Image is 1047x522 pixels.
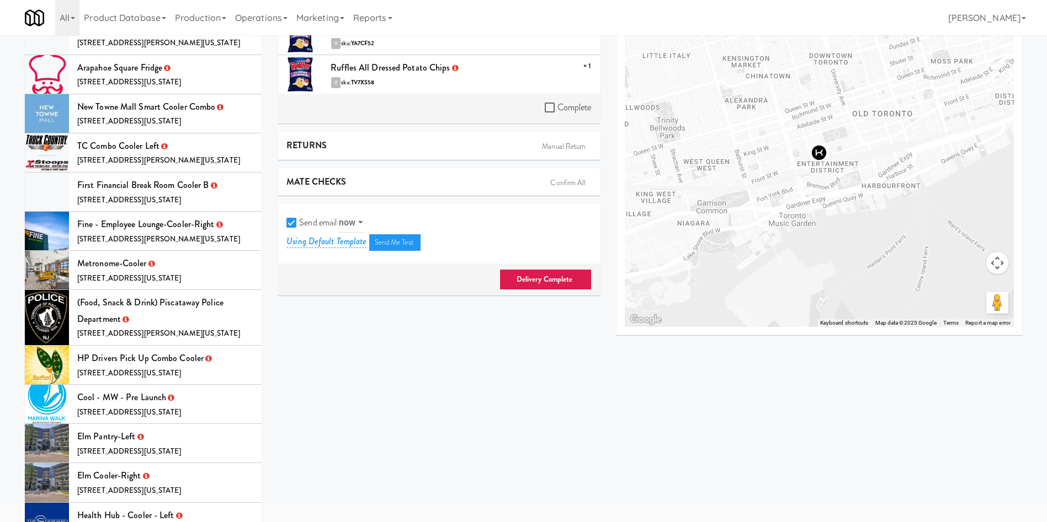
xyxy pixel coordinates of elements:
[77,179,209,191] span: First Financial Break Room Cooler B
[25,251,262,290] li: Metronome-Cooler [STREET_ADDRESS][US_STATE]
[25,173,262,212] li: First Financial Break Room Cooler B [STREET_ADDRESS][US_STATE]
[369,234,421,251] a: Send Me Test
[965,320,1011,326] a: Report a map error
[628,313,664,327] a: Open this area in Google Maps (opens a new window)
[77,469,141,482] span: Elm Cooler-Right
[77,139,160,152] span: TC Combo Cooler Left
[545,175,591,191] a: Confirm All
[25,16,262,55] li: Redfish Laundry [STREET_ADDRESS][PERSON_NAME][US_STATE]
[77,391,166,403] span: Cool - MW - Pre Launch
[25,346,262,385] li: HP Drivers Pick Up Combo Cooler [STREET_ADDRESS][US_STATE]
[77,77,182,87] span: [STREET_ADDRESS][US_STATE]
[341,39,374,47] span: sku:
[77,155,240,165] span: [STREET_ADDRESS][PERSON_NAME][US_STATE]
[25,424,262,463] li: Elm Pantry-Left [STREET_ADDRESS][US_STATE]
[536,138,591,155] a: Manual Return
[77,352,204,364] span: HP Drivers Pick Up Combo Cooler
[77,296,224,325] span: (Food, Snack & Drink) Piscataway Police Department
[331,61,450,74] span: Ruffles All Dressed Potato Chips
[77,328,240,338] span: [STREET_ADDRESS][PERSON_NAME][US_STATE]
[77,430,136,443] span: Elm Pantry-Left
[77,446,182,456] span: [STREET_ADDRESS][US_STATE]
[286,139,327,152] b: RETURNS
[545,104,557,112] input: Complete
[77,218,215,230] span: Fine - Employee Lounge-Cooler-Right
[545,99,592,116] label: Complete
[986,252,1008,274] button: Map camera controls
[820,319,869,327] button: Keyboard shortcuts
[77,368,182,378] span: [STREET_ADDRESS][US_STATE]
[77,407,182,417] span: [STREET_ADDRESS][US_STATE]
[77,485,182,496] span: [STREET_ADDRESS][US_STATE]
[25,8,44,28] img: Micromart
[77,234,240,244] span: [STREET_ADDRESS][PERSON_NAME][US_STATE]
[986,292,1008,314] button: Drag Pegman onto the map to open Street View
[499,269,592,290] a: Delivery Complete
[77,116,182,126] span: [STREET_ADDRESS][US_STATE]
[25,385,262,424] li: Cool - MW - Pre Launch [STREET_ADDRESS][US_STATE]
[331,77,341,88] a: #
[25,55,262,94] li: Arapahoe Square Fridge [STREET_ADDRESS][US_STATE]
[25,290,262,346] li: (Food, Snack & Drink) Piscataway Police Department [STREET_ADDRESS][PERSON_NAME][US_STATE]
[341,78,374,87] span: sku:
[77,61,162,74] span: Arapahoe Square Fridge
[77,100,215,113] span: New Towne Mall Smart Cooler Combo
[583,60,591,73] span: × 1
[286,214,337,231] label: Send email
[351,78,375,87] b: TV7XS58
[25,133,262,173] li: TC Combo Cooler Left [STREET_ADDRESS][PERSON_NAME][US_STATE]
[25,94,262,133] li: New Towne Mall Smart Cooler Combo [STREET_ADDRESS][US_STATE]
[286,235,366,248] a: Using Default Template
[943,320,959,326] a: Terms
[77,273,182,283] span: [STREET_ADDRESS][US_STATE]
[77,37,240,48] span: [STREET_ADDRESS][PERSON_NAME][US_STATE]
[875,320,937,326] span: Map data ©2025 Google
[77,195,182,205] span: [STREET_ADDRESS][US_STATE]
[77,509,174,521] span: Health Hub - Cooler - Left
[331,38,341,49] a: #
[25,463,262,502] li: Elm Cooler-Right [STREET_ADDRESS][US_STATE]
[77,257,147,270] span: Metronome-Cooler
[286,219,299,228] input: Send email
[286,175,346,188] b: MATE CHECKS
[25,212,262,251] li: Fine - Employee Lounge-Cooler-Right [STREET_ADDRESS][PERSON_NAME][US_STATE]
[628,313,664,327] img: Google
[351,39,375,47] b: YA7CF52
